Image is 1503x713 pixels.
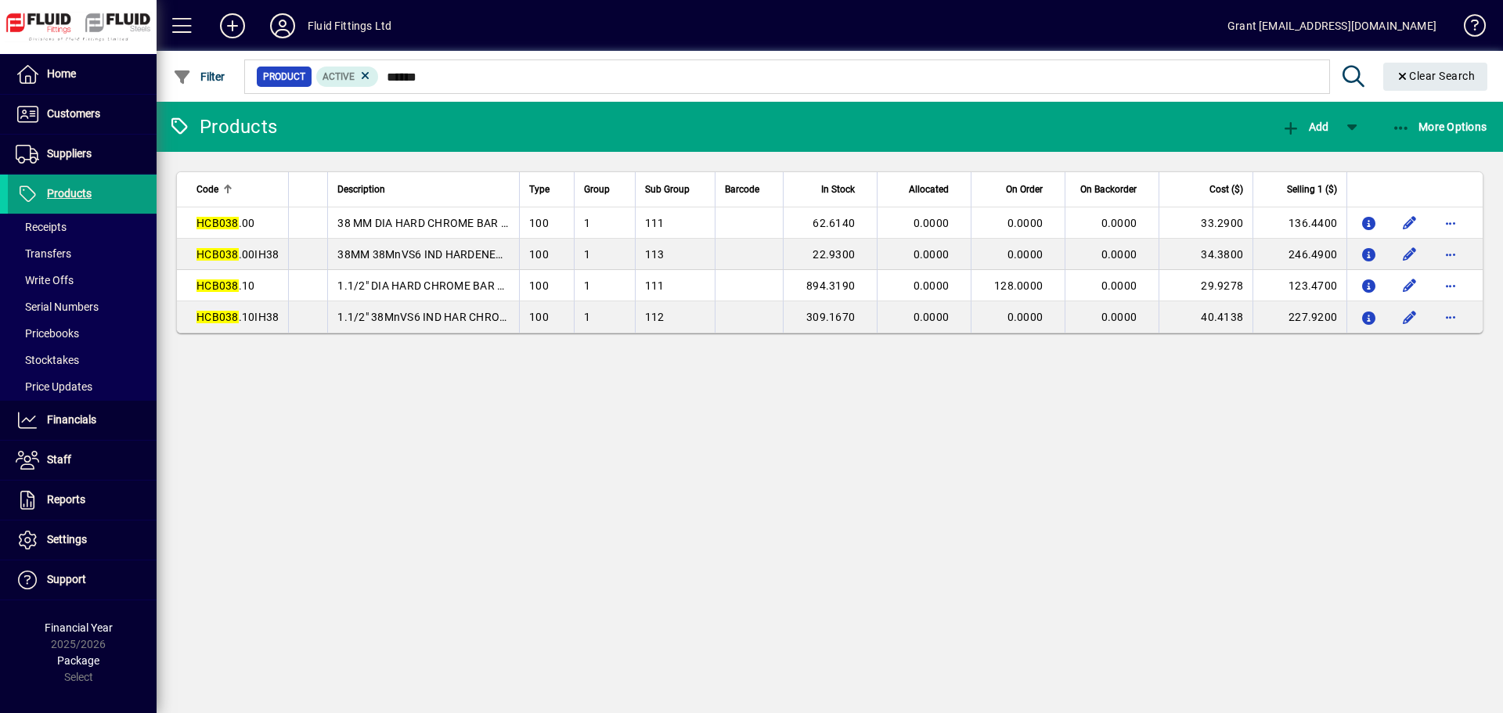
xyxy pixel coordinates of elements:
[16,327,79,340] span: Pricebooks
[1397,273,1422,298] button: Edit
[1287,181,1337,198] span: Selling 1 ($)
[8,560,157,600] a: Support
[323,71,355,82] span: Active
[645,181,690,198] span: Sub Group
[16,301,99,313] span: Serial Numbers
[1252,239,1346,270] td: 246.4900
[8,293,157,320] a: Serial Numbers
[793,181,869,198] div: In Stock
[337,181,385,198] span: Description
[337,279,523,292] span: 1.1/2" DIA HARD CHROME BAR 1045
[16,247,71,260] span: Transfers
[8,441,157,480] a: Staff
[1438,211,1463,236] button: More options
[8,55,157,94] a: Home
[1101,217,1137,229] span: 0.0000
[316,67,379,87] mat-chip: Activation Status: Active
[1159,301,1252,333] td: 40.4138
[1388,113,1491,141] button: More Options
[1252,301,1346,333] td: 227.9200
[47,147,92,160] span: Suppliers
[1392,121,1487,133] span: More Options
[914,248,950,261] span: 0.0000
[1397,211,1422,236] button: Edit
[645,181,705,198] div: Sub Group
[8,481,157,520] a: Reports
[914,279,950,292] span: 0.0000
[57,654,99,667] span: Package
[645,248,665,261] span: 113
[169,63,229,91] button: Filter
[584,279,590,292] span: 1
[1080,181,1137,198] span: On Backorder
[196,248,279,261] span: .00IH38
[1397,242,1422,267] button: Edit
[8,135,157,174] a: Suppliers
[1159,270,1252,301] td: 29.9278
[8,373,157,400] a: Price Updates
[8,214,157,240] a: Receipts
[8,240,157,267] a: Transfers
[645,279,665,292] span: 111
[1383,63,1488,91] button: Clear
[8,520,157,560] a: Settings
[196,217,239,229] em: HCB038
[1438,304,1463,329] button: More options
[584,248,590,261] span: 1
[337,217,527,229] span: 38 MM DIA HARD CHROME BAR 1045
[806,279,855,292] span: 894.3190
[47,453,71,466] span: Staff
[337,311,539,323] span: 1.1/2" 38MnVS6 IND HAR CHROME BAR
[337,248,576,261] span: 38MM 38MnVS6 IND HARDENED CHROME BAR
[1438,273,1463,298] button: More options
[16,380,92,393] span: Price Updates
[645,217,665,229] span: 111
[196,279,254,292] span: .10
[725,181,773,198] div: Barcode
[337,181,510,198] div: Description
[529,181,550,198] span: Type
[8,267,157,293] a: Write Offs
[584,181,610,198] span: Group
[813,248,855,261] span: 22.9300
[981,181,1057,198] div: On Order
[909,181,949,198] span: Allocated
[584,217,590,229] span: 1
[8,320,157,347] a: Pricebooks
[584,311,590,323] span: 1
[1159,207,1252,239] td: 33.2900
[196,279,239,292] em: HCB038
[47,107,100,120] span: Customers
[196,248,239,261] em: HCB038
[1007,217,1043,229] span: 0.0000
[173,70,225,83] span: Filter
[914,217,950,229] span: 0.0000
[1396,70,1476,82] span: Clear Search
[529,181,564,198] div: Type
[168,114,277,139] div: Products
[1007,311,1043,323] span: 0.0000
[308,13,391,38] div: Fluid Fittings Ltd
[529,217,549,229] span: 100
[47,573,86,585] span: Support
[529,279,549,292] span: 100
[806,311,855,323] span: 309.1670
[47,533,87,546] span: Settings
[8,95,157,134] a: Customers
[1252,207,1346,239] td: 136.4400
[8,401,157,440] a: Financials
[207,12,258,40] button: Add
[196,181,279,198] div: Code
[1101,248,1137,261] span: 0.0000
[1252,270,1346,301] td: 123.4700
[1101,279,1137,292] span: 0.0000
[16,221,67,233] span: Receipts
[16,354,79,366] span: Stocktakes
[725,181,759,198] span: Barcode
[529,248,549,261] span: 100
[47,67,76,80] span: Home
[1075,181,1151,198] div: On Backorder
[645,311,665,323] span: 112
[263,69,305,85] span: Product
[47,187,92,200] span: Products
